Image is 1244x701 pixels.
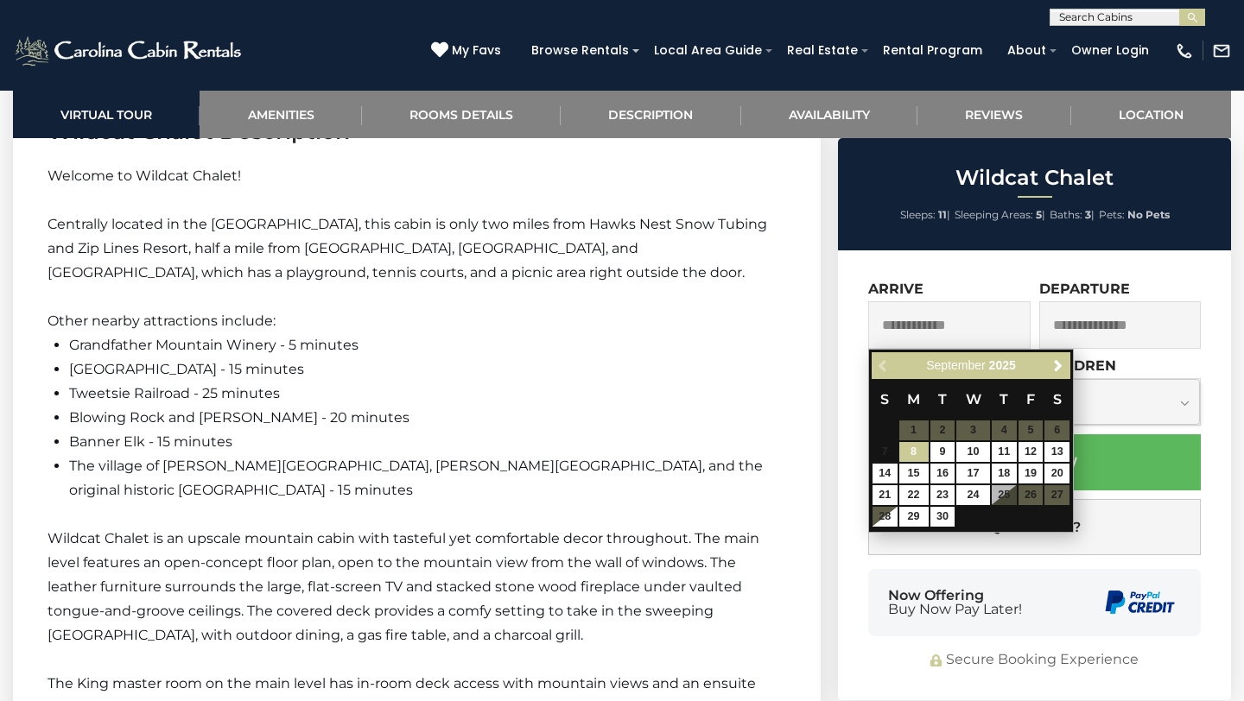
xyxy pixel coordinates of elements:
[741,91,917,138] a: Availability
[888,589,1022,616] div: Now Offering
[930,442,955,462] a: 9
[1019,464,1044,483] a: 19
[999,37,1055,64] a: About
[1063,37,1158,64] a: Owner Login
[200,91,361,138] a: Amenities
[966,391,981,407] span: Wednesday
[13,91,200,138] a: Virtual Tour
[1044,464,1069,483] a: 20
[1053,391,1062,407] span: Saturday
[1099,208,1125,221] span: Pets:
[930,485,955,505] a: 23
[48,530,759,643] span: Wildcat Chalet is an upscale mountain cabin with tasteful yet comfortable decor throughout. The m...
[1000,391,1008,407] span: Thursday
[842,167,1227,189] h2: Wildcat Chalet
[873,464,898,483] a: 14
[956,485,989,505] a: 24
[907,391,920,407] span: Monday
[938,391,947,407] span: Tuesday
[69,409,409,426] span: Blowing Rock and [PERSON_NAME] - 20 minutes
[873,507,898,527] a: 28
[1039,281,1130,297] label: Departure
[1044,442,1069,462] a: 13
[868,650,1201,670] div: Secure Booking Experience
[900,204,950,226] li: |
[48,167,241,184] span: Welcome to Wildcat Chalet!
[69,385,280,401] span: Tweetsie Railroad - 25 minutes
[930,507,955,527] a: 30
[1019,442,1044,462] a: 12
[900,208,936,221] span: Sleeps:
[1127,208,1170,221] strong: No Pets
[917,91,1070,138] a: Reviews
[1071,91,1231,138] a: Location
[452,41,501,60] span: My Favs
[899,442,929,462] a: 8
[69,361,304,377] span: [GEOGRAPHIC_DATA] - 15 minutes
[1039,357,1116,374] label: Children
[1047,355,1069,376] a: Next
[874,37,991,64] a: Rental Program
[956,442,989,462] a: 10
[431,41,505,60] a: My Favs
[930,464,955,483] a: 16
[362,91,561,138] a: Rooms Details
[880,391,889,407] span: Sunday
[69,337,359,353] span: Grandfather Mountain Winery - 5 minutes
[48,216,767,281] span: Centrally located in the [GEOGRAPHIC_DATA], this cabin is only two miles from Hawks Nest Snow Tub...
[1050,208,1082,221] span: Baths:
[13,34,246,68] img: White-1-2.png
[1036,208,1042,221] strong: 5
[561,91,740,138] a: Description
[899,507,929,527] a: 29
[992,464,1017,483] a: 18
[873,485,898,505] a: 21
[778,37,866,64] a: Real Estate
[523,37,638,64] a: Browse Rentals
[955,204,1045,226] li: |
[1051,359,1065,373] span: Next
[868,281,923,297] label: Arrive
[956,464,989,483] a: 17
[48,313,276,329] span: Other nearby attractions include:
[1212,41,1231,60] img: mail-regular-white.png
[69,458,763,498] span: The village of [PERSON_NAME][GEOGRAPHIC_DATA], [PERSON_NAME][GEOGRAPHIC_DATA], and the original h...
[1050,204,1095,226] li: |
[645,37,771,64] a: Local Area Guide
[1085,208,1091,221] strong: 3
[938,208,947,221] strong: 11
[926,358,985,372] span: September
[69,433,232,450] span: Banner Elk - 15 minutes
[955,208,1033,221] span: Sleeping Areas:
[989,358,1016,372] span: 2025
[899,485,929,505] a: 22
[899,464,929,483] a: 15
[888,603,1022,616] span: Buy Now Pay Later!
[992,442,1017,462] a: 11
[1026,391,1035,407] span: Friday
[1175,41,1194,60] img: phone-regular-white.png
